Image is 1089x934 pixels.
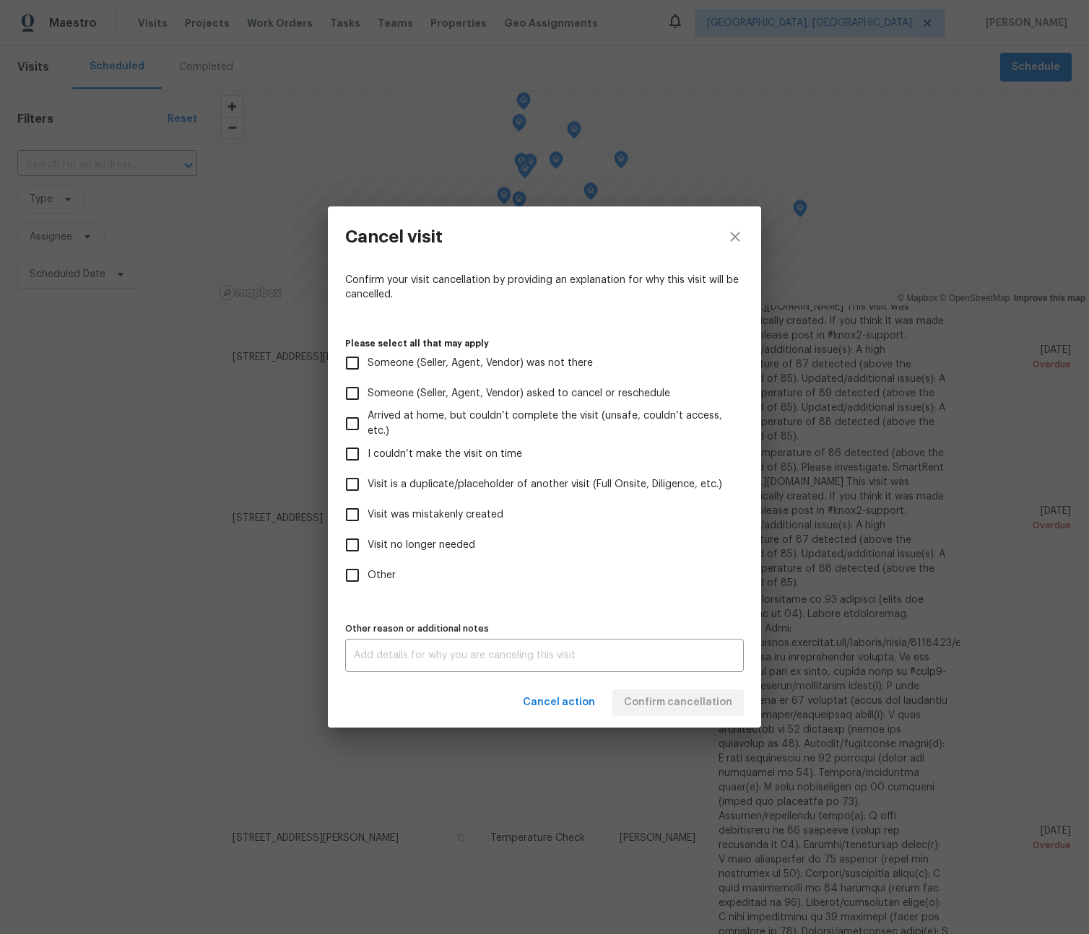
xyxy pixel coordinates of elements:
[345,227,443,247] h3: Cancel visit
[368,386,670,401] span: Someone (Seller, Agent, Vendor) asked to cancel or reschedule
[368,447,522,462] span: I couldn’t make the visit on time
[368,477,722,492] span: Visit is a duplicate/placeholder of another visit (Full Onsite, Diligence, etc.)
[368,409,732,439] span: Arrived at home, but couldn’t complete the visit (unsafe, couldn’t access, etc.)
[368,507,503,523] span: Visit was mistakenly created
[368,356,593,371] span: Someone (Seller, Agent, Vendor) was not there
[345,339,744,348] label: Please select all that may apply
[345,624,744,633] label: Other reason or additional notes
[517,689,601,716] button: Cancel action
[368,538,475,553] span: Visit no longer needed
[368,568,396,583] span: Other
[709,206,761,267] button: close
[345,273,744,302] span: Confirm your visit cancellation by providing an explanation for why this visit will be cancelled.
[523,694,595,712] span: Cancel action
